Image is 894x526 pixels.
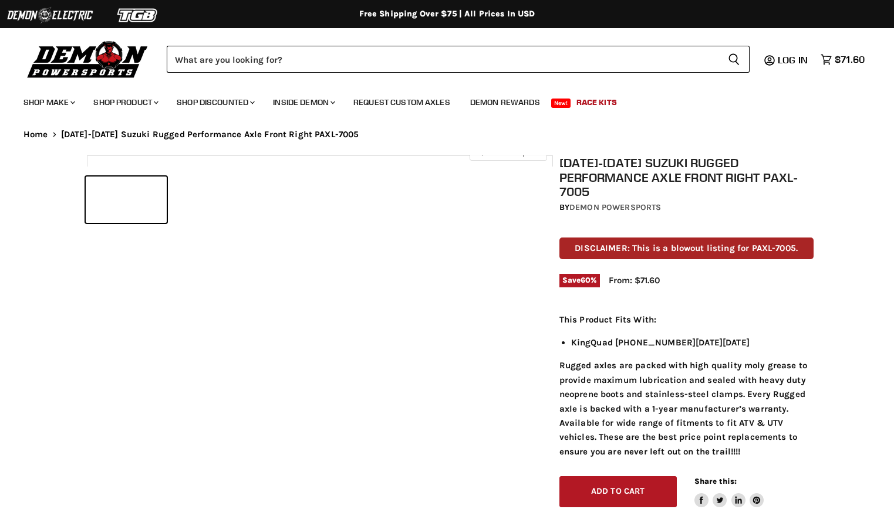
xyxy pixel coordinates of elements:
img: Demon Powersports [23,38,152,80]
p: This Product Fits With: [559,313,814,327]
a: Log in [772,55,815,65]
div: Rugged axles are packed with high quality moly grease to provide maximum lubrication and sealed w... [559,313,814,459]
a: Shop Product [85,90,166,114]
a: Demon Powersports [569,202,661,212]
aside: Share this: [694,476,764,507]
span: Share this: [694,477,737,486]
ul: Main menu [15,86,862,114]
a: Request Custom Axles [345,90,459,114]
li: KingQuad [PHONE_NUMBER][DATE][DATE] [571,335,814,349]
input: Search [167,46,718,73]
button: Add to cart [559,476,677,507]
img: Demon Electric Logo 2 [6,4,94,26]
span: Add to cart [591,486,645,496]
span: Click to expand [475,148,541,157]
p: DISCLAIMER: This is a blowout listing for PAXL-7005. [559,237,814,259]
form: Product [167,46,750,73]
a: Demon Rewards [461,90,549,114]
a: Race Kits [568,90,626,114]
a: Shop Make [15,90,82,114]
a: Home [23,130,48,140]
div: by [559,201,814,214]
img: TGB Logo 2 [94,4,182,26]
a: Shop Discounted [168,90,262,114]
button: Search [718,46,750,73]
span: New! [551,99,571,108]
span: 60 [581,276,591,284]
button: 2008-2014 Suzuki Rugged Performance Axle Front Right PAXL-7005 thumbnail [86,177,167,223]
span: Log in [778,54,808,66]
span: $71.60 [835,54,865,65]
span: [DATE]-[DATE] Suzuki Rugged Performance Axle Front Right PAXL-7005 [61,130,359,140]
a: Inside Demon [264,90,342,114]
a: $71.60 [815,51,871,68]
span: Save % [559,274,600,287]
span: From: $71.60 [609,275,660,286]
h1: [DATE]-[DATE] Suzuki Rugged Performance Axle Front Right PAXL-7005 [559,155,814,199]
